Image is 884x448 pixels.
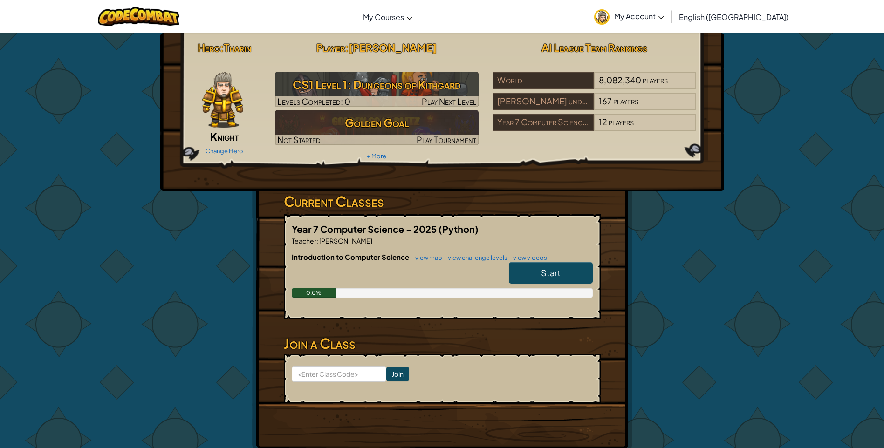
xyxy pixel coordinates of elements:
[198,41,220,54] span: Hero
[316,41,345,54] span: Player
[541,267,561,278] span: Start
[345,41,349,54] span: :
[411,254,442,261] a: view map
[358,4,417,29] a: My Courses
[275,110,479,145] a: Golden GoalNot StartedPlay Tournament
[210,130,239,143] span: Knight
[493,122,696,133] a: Year 7 Computer Science - 202512players
[284,191,601,212] h3: Current Classes
[284,333,601,354] h3: Join a Class
[508,254,547,261] a: view videos
[206,147,243,155] a: Change Hero
[417,134,476,145] span: Play Tournament
[594,9,610,25] img: avatar
[679,12,788,22] span: English ([GEOGRAPHIC_DATA])
[292,288,337,298] div: 0.0%
[275,112,479,133] h3: Golden Goal
[292,237,316,245] span: Teacher
[599,95,612,106] span: 167
[613,95,638,106] span: players
[349,41,437,54] span: [PERSON_NAME]
[493,93,594,110] div: [PERSON_NAME] undefined
[493,72,594,89] div: World
[541,41,647,54] span: AI League Team Rankings
[292,366,386,382] input: <Enter Class Code>
[493,81,696,91] a: World8,082,340players
[224,41,251,54] span: Tharin
[277,134,321,145] span: Not Started
[316,237,318,245] span: :
[202,72,243,128] img: knight-pose.png
[443,254,507,261] a: view challenge levels
[599,75,641,85] span: 8,082,340
[674,4,793,29] a: English ([GEOGRAPHIC_DATA])
[599,116,607,127] span: 12
[422,96,476,107] span: Play Next Level
[277,96,350,107] span: Levels Completed: 0
[98,7,179,26] img: CodeCombat logo
[275,72,479,107] a: Play Next Level
[367,152,386,160] a: + More
[292,223,439,235] span: Year 7 Computer Science - 2025
[439,223,479,235] span: (Python)
[318,237,372,245] span: [PERSON_NAME]
[275,72,479,107] img: CS1 Level 1: Dungeons of Kithgard
[275,110,479,145] img: Golden Goal
[493,102,696,112] a: [PERSON_NAME] undefined167players
[220,41,224,54] span: :
[589,2,669,31] a: My Account
[386,367,409,381] input: Join
[363,12,404,22] span: My Courses
[643,75,668,85] span: players
[609,116,634,127] span: players
[275,74,479,95] h3: CS1 Level 1: Dungeons of Kithgard
[493,114,594,131] div: Year 7 Computer Science - 2025
[614,11,664,21] span: My Account
[292,252,411,261] span: Introduction to Computer Science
